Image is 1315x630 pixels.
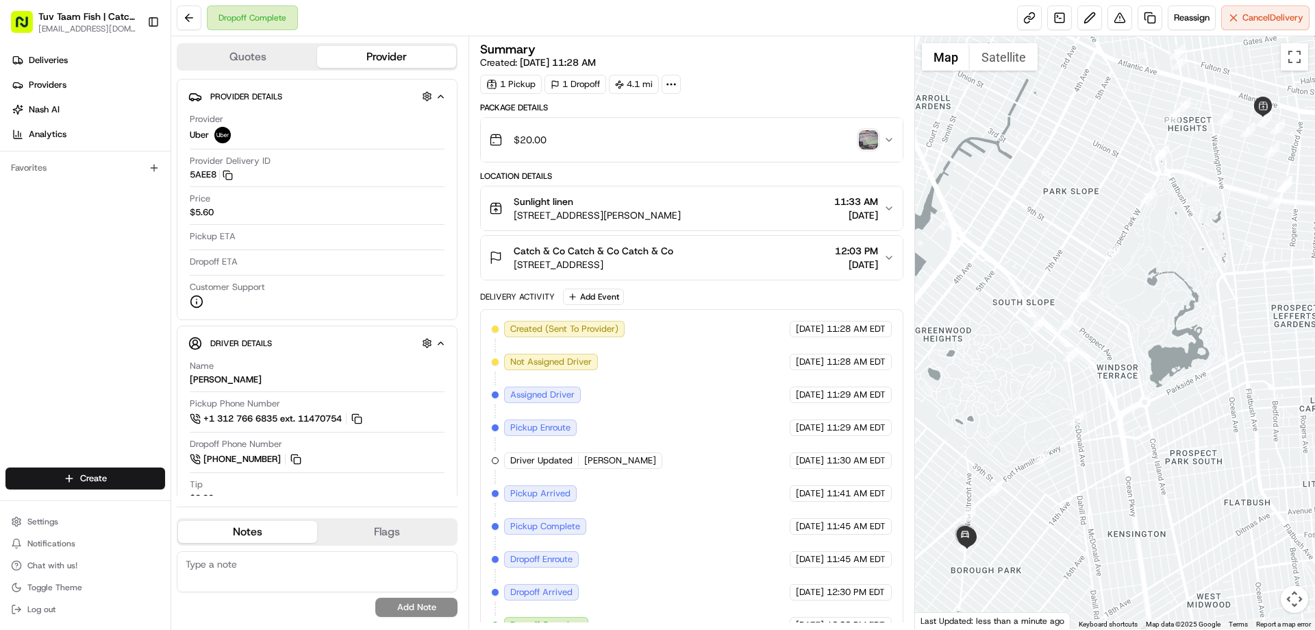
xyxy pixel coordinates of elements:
div: 25 [1063,347,1078,362]
span: Toggle Theme [27,582,82,593]
div: 3 [1277,175,1292,191]
div: 22 [1075,287,1090,302]
div: 9 [1218,109,1233,124]
span: 11:29 AM EDT [827,389,886,401]
span: Dropoff Arrived [510,586,573,598]
span: Dropoff Phone Number [190,438,282,450]
span: [STREET_ADDRESS] [514,258,673,271]
span: Uber [190,129,209,141]
span: Created (Sent To Provider) [510,323,618,335]
span: [DATE] [835,258,878,271]
div: 19 [1154,145,1169,160]
span: Cancel Delivery [1242,12,1303,24]
button: Provider Details [188,85,446,108]
span: [DATE] [796,422,824,434]
div: 18 [1165,108,1180,123]
span: 12:30 PM EDT [827,586,885,598]
div: 27 [1034,450,1049,465]
button: Log out [5,600,165,619]
span: Dropoff ETA [190,256,238,268]
span: Assigned Driver [510,389,575,401]
span: 12:03 PM [835,244,878,258]
span: 11:41 AM EDT [827,487,886,500]
div: 17 [1170,45,1185,60]
button: Keyboard shortcuts [1079,620,1138,629]
div: Delivery Activity [480,291,555,302]
div: 28 [987,481,1002,496]
button: Sunlight linen[STREET_ADDRESS][PERSON_NAME]11:33 AM[DATE] [481,186,902,230]
span: $5.60 [190,206,214,219]
div: Location Details [480,171,903,182]
div: 1 Pickup [480,75,542,94]
span: Pickup ETA [190,230,236,243]
span: Sunlight linen [514,195,573,208]
div: 11 [1172,54,1187,69]
span: [DATE] [834,208,878,222]
span: [DATE] [796,356,824,368]
button: Create [5,468,165,489]
span: [DATE] [796,455,824,467]
a: Report a map error [1256,620,1311,628]
a: Deliveries [5,49,171,71]
span: Driver Details [210,338,272,349]
button: Show satellite imagery [970,43,1038,71]
span: Provider Delivery ID [190,155,271,167]
span: Map data ©2025 Google [1146,620,1220,628]
button: Driver Details [188,332,446,354]
button: Chat with us! [5,556,165,575]
img: photo_proof_of_delivery image [859,130,878,149]
div: 29 [961,507,976,522]
span: [DATE] 11:28 AM [520,56,596,69]
a: Open this area in Google Maps (opens a new window) [918,611,964,629]
div: 5 [1264,142,1279,157]
img: uber-new-logo.jpeg [214,127,231,143]
span: +1 312 766 6835 ext. 11470754 [203,413,342,425]
div: 4.1 mi [609,75,659,94]
span: Notifications [27,538,75,549]
span: 11:29 AM EDT [827,422,886,434]
button: Notes [178,521,317,543]
span: Chat with us! [27,560,77,571]
h3: Summary [480,43,536,56]
span: Settings [27,516,58,527]
div: [PERSON_NAME] [190,374,262,386]
button: Provider [317,46,456,68]
span: Driver Updated [510,455,573,467]
span: 11:33 AM [834,195,878,208]
span: Log out [27,604,55,615]
div: 4 [1277,178,1292,193]
button: [EMAIL_ADDRESS][DOMAIN_NAME] [38,23,136,34]
span: Pickup Enroute [510,422,571,434]
img: Google [918,611,964,629]
a: Terms (opens in new tab) [1229,620,1248,628]
button: $20.00photo_proof_of_delivery image [481,118,902,162]
span: $20.00 [514,133,547,147]
div: 1 [1268,193,1283,208]
div: Favorites [5,157,165,179]
button: Show street map [922,43,970,71]
button: Notifications [5,534,165,553]
a: Providers [5,74,171,96]
span: [DATE] [796,553,824,566]
button: Tuv Taam Fish | Catch & Co. [38,10,136,23]
button: Settings [5,512,165,531]
button: Add Event [563,289,624,305]
span: [PERSON_NAME] [584,455,656,467]
span: Tip [190,478,203,491]
div: 2 [1277,176,1292,191]
div: 6 [1240,122,1255,137]
span: [DATE] [796,389,824,401]
span: Analytics [29,128,66,141]
span: Dropoff Enroute [510,553,573,566]
div: 7 [1257,111,1272,126]
div: 8 [1270,119,1285,134]
span: Customer Support [190,281,265,293]
span: Reassign [1174,12,1210,24]
div: 21 [1105,244,1120,259]
button: CancelDelivery [1221,5,1310,30]
button: Tuv Taam Fish | Catch & Co.[EMAIL_ADDRESS][DOMAIN_NAME] [5,5,142,38]
span: Provider [190,113,223,125]
button: Catch & Co Catch & Co Catch & Co[STREET_ADDRESS]12:03 PM[DATE] [481,236,902,280]
a: Nash AI [5,99,171,121]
